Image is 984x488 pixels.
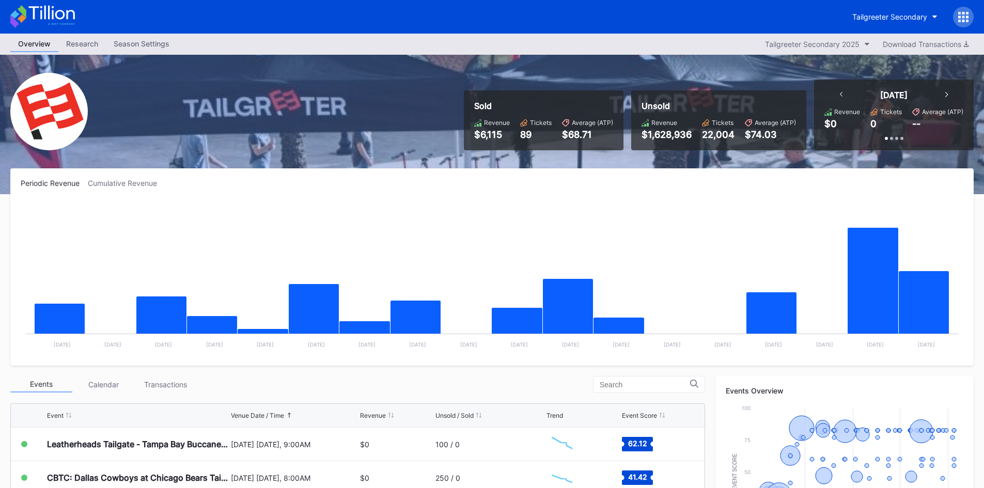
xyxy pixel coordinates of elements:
div: Event [47,412,64,419]
button: Tailgreeter Secondary 2025 [760,37,875,51]
text: [DATE] [613,341,630,348]
div: CBTC: Dallas Cowboys at Chicago Bears Tailgate [47,473,228,483]
div: [DATE] [880,90,908,100]
text: [DATE] [409,341,426,348]
div: Events [10,376,72,392]
div: $1,628,936 [642,129,692,140]
div: Tailgreeter Secondary 2025 [765,40,860,49]
div: Season Settings [106,36,177,51]
text: [DATE] [257,341,274,348]
div: Download Transactions [883,40,969,49]
svg: Chart title [21,200,963,355]
div: [DATE] [DATE], 9:00AM [231,440,358,449]
div: $68.71 [562,129,613,140]
div: Trend [546,412,563,419]
div: Sold [474,101,613,111]
text: [DATE] [460,341,477,348]
div: Revenue [484,119,510,127]
div: Venue Date / Time [231,412,284,419]
div: 22,004 [702,129,735,140]
div: Tickets [880,108,902,116]
div: 0 [870,118,877,129]
div: Unsold [642,101,796,111]
div: Average (ATP) [755,119,796,127]
button: Download Transactions [878,37,974,51]
img: Tailgreeter_Secondary.png [10,73,88,150]
div: Transactions [134,376,196,392]
a: Research [58,36,106,52]
div: -- [912,118,920,129]
text: [DATE] [511,341,528,348]
a: Overview [10,36,58,52]
a: Season Settings [106,36,177,52]
div: Revenue [651,119,677,127]
div: Calendar [72,376,134,392]
text: [DATE] [206,341,223,348]
div: $0 [360,474,369,482]
text: [DATE] [54,341,71,348]
text: 62.12 [628,439,647,448]
text: 100 [742,405,751,411]
div: $0 [360,440,369,449]
text: [DATE] [765,341,782,348]
div: Average (ATP) [922,108,963,116]
text: [DATE] [104,341,121,348]
div: Tickets [712,119,733,127]
text: 75 [744,437,751,443]
div: Events Overview [726,386,963,395]
div: Average (ATP) [572,119,613,127]
text: [DATE] [714,341,731,348]
text: [DATE] [664,341,681,348]
div: Revenue [834,108,860,116]
div: Cumulative Revenue [88,179,165,187]
div: $0 [824,118,837,129]
div: Periodic Revenue [21,179,88,187]
div: $6,115 [474,129,510,140]
div: Event Score [622,412,657,419]
text: [DATE] [562,341,579,348]
input: Search [600,381,690,389]
div: Tailgreeter Secondary [852,12,927,21]
div: Unsold / Sold [435,412,474,419]
text: [DATE] [918,341,935,348]
text: [DATE] [358,341,376,348]
text: 41.42 [628,473,647,481]
div: Revenue [360,412,386,419]
div: Research [58,36,106,51]
button: Tailgreeter Secondary [845,7,945,26]
div: $74.03 [745,129,796,140]
div: Tickets [530,119,552,127]
text: [DATE] [867,341,884,348]
text: 50 [744,469,751,475]
div: [DATE] [DATE], 8:00AM [231,474,358,482]
div: 250 / 0 [435,474,460,482]
div: 100 / 0 [435,440,460,449]
svg: Chart title [546,431,577,457]
div: Leatherheads Tailgate - Tampa Bay Buccaneers vs [US_STATE] Jets [47,439,228,449]
text: [DATE] [155,341,172,348]
text: [DATE] [308,341,325,348]
text: [DATE] [816,341,833,348]
div: 89 [520,129,552,140]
